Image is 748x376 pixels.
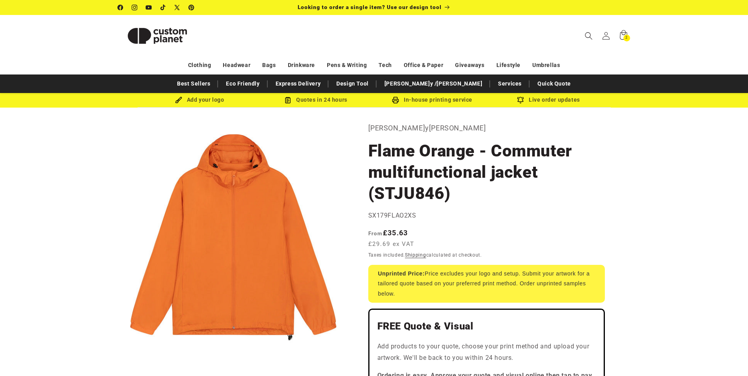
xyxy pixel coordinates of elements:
a: Design Tool [332,77,373,91]
a: Shipping [405,252,426,258]
strong: £35.63 [368,229,408,237]
a: Eco Friendly [222,77,263,91]
media-gallery: Gallery Viewer [118,122,349,352]
summary: Search [580,27,597,45]
h2: FREE Quote & Visual [377,320,596,333]
a: Drinkware [288,58,315,72]
img: In-house printing [392,97,399,104]
span: SX179FLAO2XS [368,212,416,219]
a: Pens & Writing [327,58,367,72]
div: In-house printing service [374,95,491,105]
p: Add products to your quote, choose your print method and upload your artwork. We'll be back to yo... [377,341,596,364]
span: Looking to order a single item? Use our design tool [298,4,442,10]
strong: Unprinted Price: [378,270,425,277]
div: Add your logo [142,95,258,105]
a: Giveaways [455,58,484,72]
a: Services [494,77,526,91]
a: Lifestyle [496,58,520,72]
a: Office & Paper [404,58,443,72]
iframe: Chat Widget [709,338,748,376]
div: Quotes in 24 hours [258,95,374,105]
img: Brush Icon [175,97,182,104]
p: [PERSON_NAME]y[PERSON_NAME] [368,122,605,134]
a: Best Sellers [173,77,214,91]
div: Taxes included. calculated at checkout. [368,251,605,259]
a: Custom Planet [115,15,200,56]
span: £29.69 ex VAT [368,240,414,249]
img: Order Updates Icon [284,97,291,104]
a: Bags [262,58,276,72]
a: Headwear [223,58,250,72]
a: Umbrellas [532,58,560,72]
a: Clothing [188,58,211,72]
h1: Flame Orange - Commuter multifunctional jacket (STJU846) [368,140,605,204]
a: Quick Quote [533,77,575,91]
span: 2 [625,35,628,41]
span: From [368,230,383,236]
a: Express Delivery [272,77,325,91]
a: [PERSON_NAME]y /[PERSON_NAME] [381,77,486,91]
div: Live order updates [491,95,607,105]
div: Price excludes your logo and setup. Submit your artwork for a tailored quote based on your prefer... [368,265,605,303]
a: Tech [379,58,392,72]
img: Order updates [517,97,524,104]
img: Custom Planet [118,18,197,54]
